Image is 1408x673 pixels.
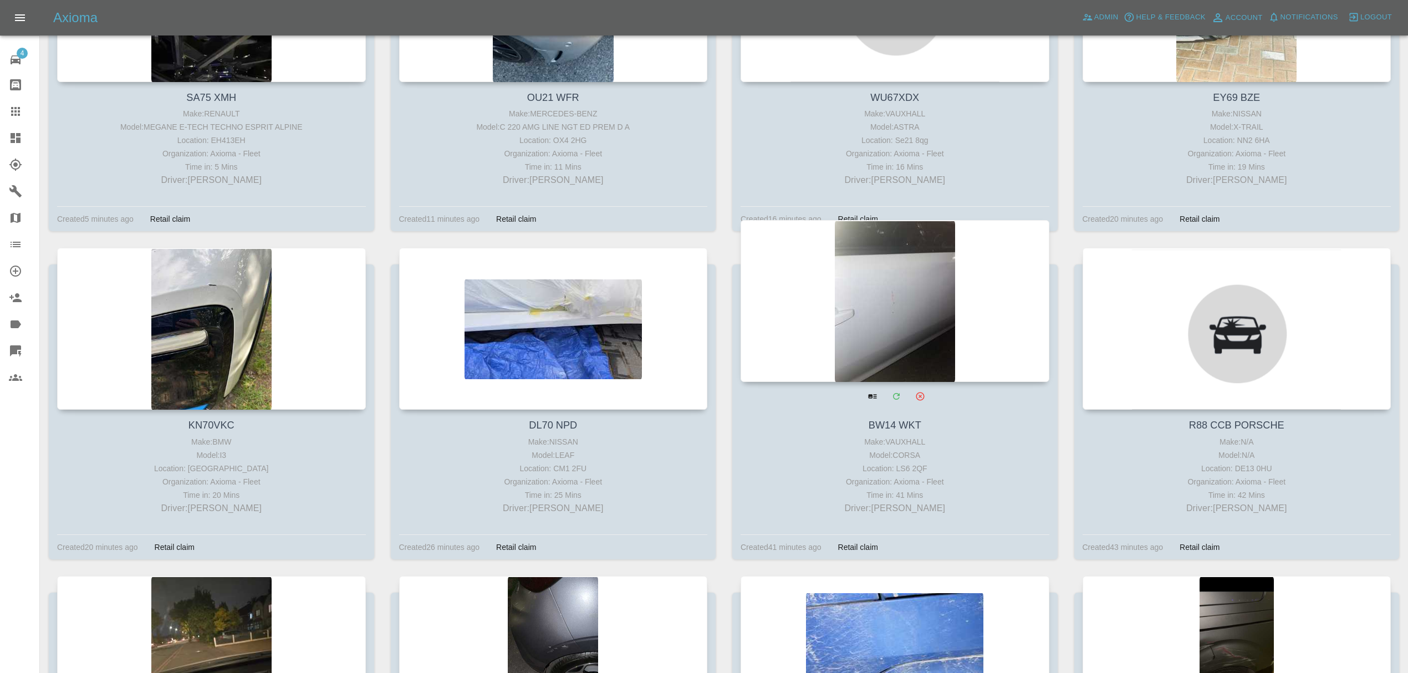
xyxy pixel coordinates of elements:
[743,488,1047,502] div: Time in: 41 Mins
[402,134,705,147] div: Location: OX4 2HG
[1266,9,1341,26] button: Notifications
[1226,12,1263,24] span: Account
[402,502,705,515] p: Driver: [PERSON_NAME]
[909,385,931,407] button: Archive
[741,541,822,554] div: Created 41 minutes ago
[1085,147,1389,160] div: Organization: Axioma - Fleet
[142,212,198,226] div: Retail claim
[1208,9,1266,27] a: Account
[60,134,363,147] div: Location: EH413EH
[60,502,363,515] p: Driver: [PERSON_NAME]
[529,420,577,431] a: DL70 NPD
[488,212,544,226] div: Retail claim
[399,212,480,226] div: Created 11 minutes ago
[1171,541,1228,554] div: Retail claim
[60,107,363,120] div: Make: RENAULT
[402,107,705,120] div: Make: MERCEDES-BENZ
[741,212,822,226] div: Created 16 minutes ago
[743,160,1047,174] div: Time in: 16 Mins
[1085,134,1389,147] div: Location: NN2 6HA
[60,160,363,174] div: Time in: 5 Mins
[1083,541,1164,554] div: Created 43 minutes ago
[743,435,1047,448] div: Make: VAUXHALL
[60,448,363,462] div: Model: I3
[60,475,363,488] div: Organization: Axioma - Fleet
[743,107,1047,120] div: Make: VAUXHALL
[1360,11,1392,24] span: Logout
[402,160,705,174] div: Time in: 11 Mins
[402,448,705,462] div: Model: LEAF
[1085,435,1389,448] div: Make: N/A
[861,385,884,407] a: View
[57,212,134,226] div: Created 5 minutes ago
[60,120,363,134] div: Model: MEGANE E-TECH TECHNO ESPRIT ALPINE
[146,541,203,554] div: Retail claim
[1085,488,1389,502] div: Time in: 42 Mins
[60,174,363,187] p: Driver: [PERSON_NAME]
[402,174,705,187] p: Driver: [PERSON_NAME]
[743,174,1047,187] p: Driver: [PERSON_NAME]
[1085,502,1389,515] p: Driver: [PERSON_NAME]
[743,448,1047,462] div: Model: CORSA
[399,541,480,554] div: Created 26 minutes ago
[17,48,28,59] span: 4
[402,475,705,488] div: Organization: Axioma - Fleet
[1085,462,1389,475] div: Location: DE13 0HU
[1085,107,1389,120] div: Make: NISSAN
[743,502,1047,515] p: Driver: [PERSON_NAME]
[1085,120,1389,134] div: Model: X-TRAIL
[743,475,1047,488] div: Organization: Axioma - Fleet
[60,462,363,475] div: Location: [GEOGRAPHIC_DATA]
[1281,11,1338,24] span: Notifications
[186,92,236,103] a: SA75 XMH
[402,462,705,475] div: Location: CM1 2FU
[1136,11,1205,24] span: Help & Feedback
[743,134,1047,147] div: Location: Se21 8qg
[1345,9,1395,26] button: Logout
[53,9,98,27] h5: Axioma
[60,435,363,448] div: Make: BMW
[869,420,921,431] a: BW14 WKT
[1171,212,1228,226] div: Retail claim
[1085,448,1389,462] div: Model: N/A
[830,212,886,226] div: Retail claim
[1085,475,1389,488] div: Organization: Axioma - Fleet
[1085,160,1389,174] div: Time in: 19 Mins
[743,462,1047,475] div: Location: LS6 2QF
[402,120,705,134] div: Model: C 220 AMG LINE NGT ED PREM D A
[188,420,234,431] a: KN70VKC
[402,435,705,448] div: Make: NISSAN
[743,147,1047,160] div: Organization: Axioma - Fleet
[1121,9,1208,26] button: Help & Feedback
[402,147,705,160] div: Organization: Axioma - Fleet
[743,120,1047,134] div: Model: ASTRA
[1085,174,1389,187] p: Driver: [PERSON_NAME]
[1083,212,1164,226] div: Created 20 minutes ago
[830,541,886,554] div: Retail claim
[1213,92,1260,103] a: EY69 BZE
[885,385,907,407] a: Modify
[1079,9,1121,26] a: Admin
[488,541,544,554] div: Retail claim
[7,4,33,31] button: Open drawer
[60,488,363,502] div: Time in: 20 Mins
[870,92,919,103] a: WU67XDX
[1094,11,1119,24] span: Admin
[57,541,138,554] div: Created 20 minutes ago
[527,92,579,103] a: OU21 WFR
[1189,420,1284,431] a: R88 CCB PORSCHE
[60,147,363,160] div: Organization: Axioma - Fleet
[402,488,705,502] div: Time in: 25 Mins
